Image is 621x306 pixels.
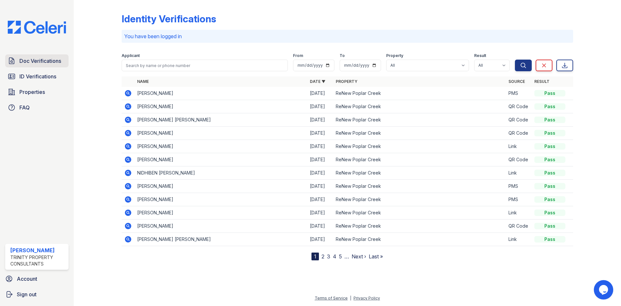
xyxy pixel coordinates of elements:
[17,290,37,298] span: Sign out
[506,180,532,193] td: PMS
[307,220,333,233] td: [DATE]
[333,100,506,113] td: ReNew Poplar Creek
[135,113,307,127] td: [PERSON_NAME] [PERSON_NAME]
[534,156,565,163] div: Pass
[333,153,506,166] td: ReNew Poplar Creek
[506,233,532,246] td: Link
[135,87,307,100] td: [PERSON_NAME]
[307,166,333,180] td: [DATE]
[307,193,333,206] td: [DATE]
[333,127,506,140] td: ReNew Poplar Creek
[307,180,333,193] td: [DATE]
[5,85,69,98] a: Properties
[135,100,307,113] td: [PERSON_NAME]
[5,101,69,114] a: FAQ
[307,113,333,127] td: [DATE]
[310,79,325,84] a: Date ▼
[508,79,525,84] a: Source
[122,13,216,25] div: Identity Verifications
[315,296,348,300] a: Terms of Service
[135,140,307,153] td: [PERSON_NAME]
[333,206,506,220] td: ReNew Poplar Creek
[474,53,486,58] label: Result
[534,103,565,110] div: Pass
[137,79,149,84] a: Name
[333,166,506,180] td: ReNew Poplar Creek
[506,140,532,153] td: Link
[307,127,333,140] td: [DATE]
[534,183,565,189] div: Pass
[506,87,532,100] td: PMS
[534,170,565,176] div: Pass
[506,127,532,140] td: QR Code
[534,236,565,243] div: Pass
[19,104,30,111] span: FAQ
[333,233,506,246] td: ReNew Poplar Creek
[506,220,532,233] td: QR Code
[534,210,565,216] div: Pass
[333,113,506,127] td: ReNew Poplar Creek
[311,253,319,260] div: 1
[336,79,357,84] a: Property
[5,70,69,83] a: ID Verifications
[340,53,345,58] label: To
[135,180,307,193] td: [PERSON_NAME]
[3,288,71,301] a: Sign out
[534,223,565,229] div: Pass
[5,54,69,67] a: Doc Verifications
[3,272,71,285] a: Account
[506,193,532,206] td: PMS
[534,130,565,136] div: Pass
[293,53,303,58] label: From
[339,253,342,260] a: 5
[19,73,56,80] span: ID Verifications
[122,60,288,71] input: Search by name or phone number
[135,206,307,220] td: [PERSON_NAME]
[135,127,307,140] td: [PERSON_NAME]
[506,100,532,113] td: QR Code
[534,143,565,150] div: Pass
[307,87,333,100] td: [DATE]
[135,153,307,166] td: [PERSON_NAME]
[10,254,66,267] div: Trinity Property Consultants
[3,21,71,34] img: CE_Logo_Blue-a8612792a0a2168367f1c8372b55b34899dd931a85d93a1a3d3e32e68fde9ad4.png
[350,296,351,300] div: |
[17,275,37,283] span: Account
[135,233,307,246] td: [PERSON_NAME] [PERSON_NAME]
[344,253,349,260] span: …
[594,280,615,300] iframe: chat widget
[19,57,61,65] span: Doc Verifications
[307,100,333,113] td: [DATE]
[534,90,565,96] div: Pass
[369,253,383,260] a: Last »
[354,296,380,300] a: Privacy Policy
[307,153,333,166] td: [DATE]
[386,53,403,58] label: Property
[506,166,532,180] td: Link
[135,193,307,206] td: [PERSON_NAME]
[307,206,333,220] td: [DATE]
[352,253,366,260] a: Next ›
[333,220,506,233] td: ReNew Poplar Creek
[333,140,506,153] td: ReNew Poplar Creek
[124,32,571,40] p: You have been logged in
[333,193,506,206] td: ReNew Poplar Creek
[534,196,565,203] div: Pass
[307,140,333,153] td: [DATE]
[327,253,330,260] a: 3
[333,180,506,193] td: ReNew Poplar Creek
[307,233,333,246] td: [DATE]
[135,220,307,233] td: [PERSON_NAME]
[10,246,66,254] div: [PERSON_NAME]
[333,253,336,260] a: 4
[122,53,140,58] label: Applicant
[506,113,532,127] td: QR Code
[534,79,550,84] a: Result
[506,206,532,220] td: Link
[534,117,565,123] div: Pass
[135,166,307,180] td: NIDHIBEN [PERSON_NAME]
[333,87,506,100] td: ReNew Poplar Creek
[321,253,324,260] a: 2
[506,153,532,166] td: QR Code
